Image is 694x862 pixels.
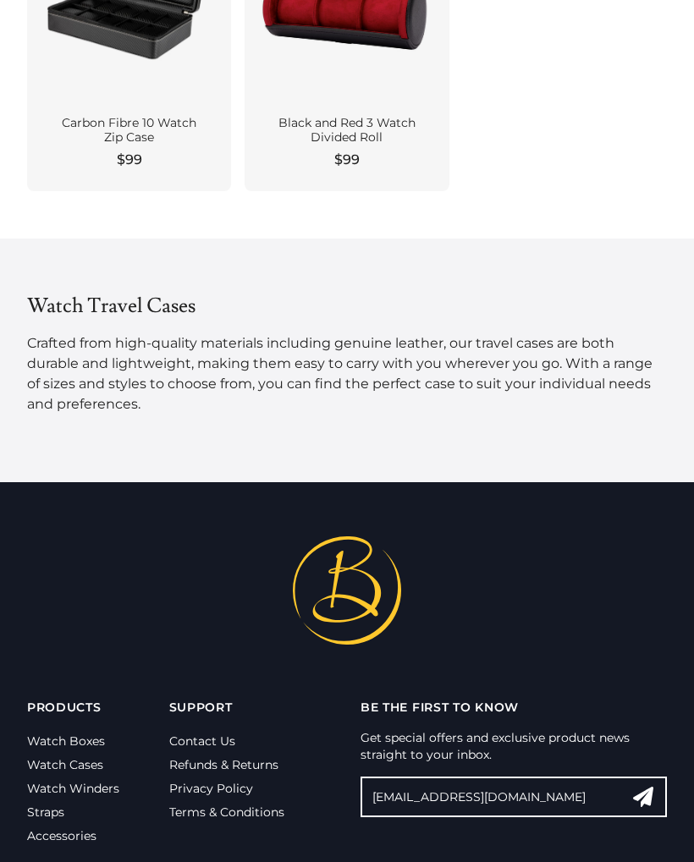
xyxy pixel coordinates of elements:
[361,729,667,763] p: Get special offers and exclusive product news straight to your inbox.
[27,333,667,415] p: Crafted from high-quality materials including genuine leather, our travel cases are both durable ...
[27,733,105,749] a: Watch Boxes
[117,150,142,170] span: $99
[169,781,253,796] a: Privacy Policy
[334,150,360,170] span: $99
[169,757,278,772] a: Refunds & Returns
[27,699,169,716] p: Products
[27,828,96,843] a: Accessories
[265,116,428,145] div: Black and Red 3 Watch Divided Roll
[27,293,667,320] h2: Watch Travel Cases
[27,781,119,796] a: Watch Winders
[169,733,235,749] a: Contact Us
[27,757,103,772] a: Watch Cases
[361,777,667,817] input: Enter your email
[361,699,667,716] p: Be the first to know
[620,777,667,817] button: Search
[169,804,284,820] a: Terms & Conditions
[27,804,64,820] a: Straps
[47,116,211,145] div: Carbon Fibre 10 Watch Zip Case
[169,699,334,716] p: Support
